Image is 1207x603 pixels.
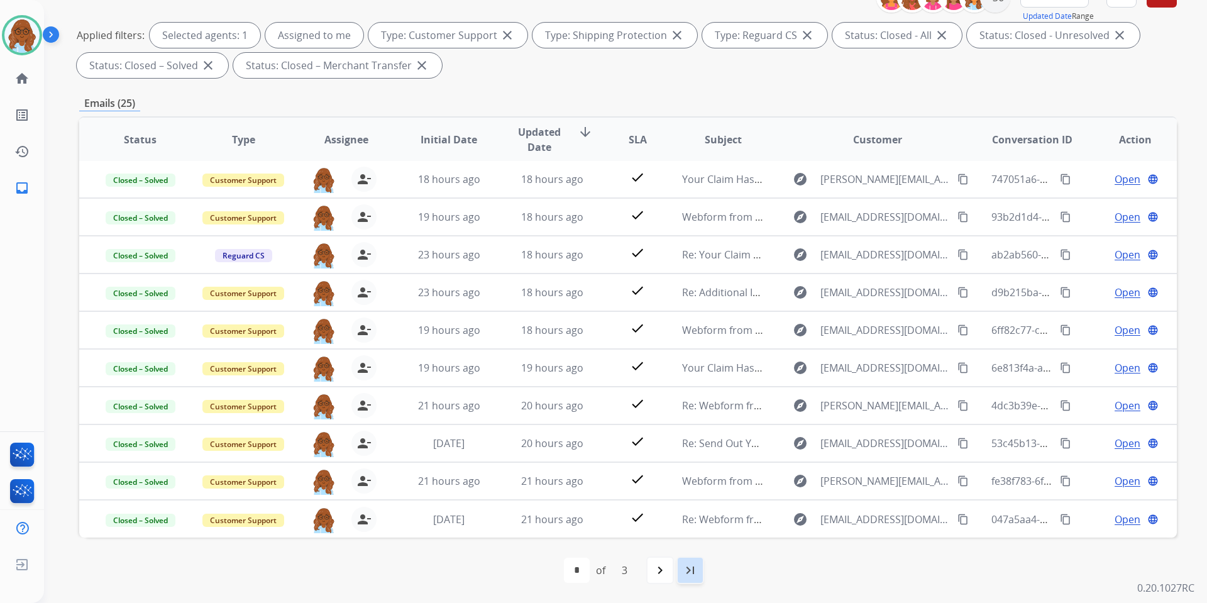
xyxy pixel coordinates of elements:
span: [EMAIL_ADDRESS][DOMAIN_NAME] [820,436,950,451]
span: Webform from [PERSON_NAME][EMAIL_ADDRESS][DOMAIN_NAME] on [DATE] [682,474,1045,488]
mat-icon: person_remove [356,247,372,262]
mat-icon: check [630,472,645,487]
mat-icon: language [1147,211,1159,223]
span: Conversation ID [992,132,1072,147]
div: Status: Closed - Unresolved [967,23,1140,48]
mat-icon: content_copy [957,174,969,185]
mat-icon: content_copy [1060,287,1071,298]
mat-icon: close [800,28,815,43]
span: 19 hours ago [418,361,480,375]
div: Type: Shipping Protection [532,23,697,48]
mat-icon: explore [793,285,808,300]
mat-icon: check [630,396,645,411]
mat-icon: explore [793,172,808,187]
span: Open [1115,473,1140,489]
mat-icon: check [630,434,645,449]
mat-icon: explore [793,473,808,489]
span: 23 hours ago [418,285,480,299]
span: Reguard CS [215,249,272,262]
div: Status: Closed - All [832,23,962,48]
span: 18 hours ago [521,248,583,262]
mat-icon: explore [793,209,808,224]
div: Type: Reguard CS [702,23,827,48]
span: Re: Webform from [EMAIL_ADDRESS][DOMAIN_NAME] on [DATE] [682,512,984,526]
span: Customer Support [202,400,284,413]
span: Closed – Solved [106,287,175,300]
span: 18 hours ago [521,210,583,224]
span: [PERSON_NAME][EMAIL_ADDRESS][DOMAIN_NAME] [820,398,950,413]
span: 20 hours ago [521,436,583,450]
span: Closed – Solved [106,249,175,262]
span: Open [1115,209,1140,224]
span: [PERSON_NAME][EMAIL_ADDRESS][DOMAIN_NAME] [820,473,950,489]
img: agent-avatar [311,204,336,231]
span: 4dc3b39e-390f-4b01-9694-81a34e6054b7 [991,399,1184,412]
span: Open [1115,285,1140,300]
mat-icon: close [201,58,216,73]
mat-icon: person_remove [356,398,372,413]
span: 23 hours ago [418,248,480,262]
mat-icon: explore [793,247,808,262]
span: Customer Support [202,174,284,187]
p: Applied filters: [77,28,145,43]
span: ab2ab560-b03a-451d-a43e-fca9ad2f2df4 [991,248,1181,262]
mat-icon: content_copy [1060,400,1071,411]
span: [EMAIL_ADDRESS][DOMAIN_NAME] [820,360,950,375]
mat-icon: explore [793,398,808,413]
mat-icon: content_copy [957,475,969,487]
span: Assignee [324,132,368,147]
span: Customer Support [202,287,284,300]
img: agent-avatar [311,167,336,193]
mat-icon: close [414,58,429,73]
span: Open [1115,436,1140,451]
img: agent-avatar [311,318,336,344]
mat-icon: content_copy [957,211,969,223]
mat-icon: person_remove [356,172,372,187]
mat-icon: content_copy [957,362,969,373]
mat-icon: check [630,358,645,373]
span: Type [232,132,255,147]
span: 6e813f4a-a32d-4820-af02-ac007e57d6df [991,361,1179,375]
mat-icon: language [1147,174,1159,185]
mat-icon: language [1147,514,1159,525]
span: Closed – Solved [106,174,175,187]
img: agent-avatar [311,507,336,533]
span: 21 hours ago [418,474,480,488]
mat-icon: language [1147,475,1159,487]
mat-icon: content_copy [957,287,969,298]
mat-icon: check [630,510,645,525]
mat-icon: person_remove [356,436,372,451]
span: fe38f783-6faf-44b2-aa23-387aa98dd010 [991,474,1177,488]
mat-icon: person_remove [356,209,372,224]
mat-icon: content_copy [957,324,969,336]
span: Re: Send Out Your Product to Staghead Designs [682,436,909,450]
div: of [596,563,605,578]
div: 3 [612,558,637,583]
mat-icon: language [1147,400,1159,411]
mat-icon: language [1147,324,1159,336]
span: Status [124,132,157,147]
mat-icon: explore [793,512,808,527]
mat-icon: check [630,321,645,336]
span: Updated Date [511,124,568,155]
mat-icon: language [1147,287,1159,298]
mat-icon: content_copy [1060,211,1071,223]
span: Open [1115,247,1140,262]
span: Range [1023,11,1094,21]
span: Customer Support [202,475,284,489]
span: Closed – Solved [106,211,175,224]
span: 18 hours ago [521,172,583,186]
span: Webform from [EMAIL_ADDRESS][DOMAIN_NAME] on [DATE] [682,323,967,337]
span: Customer Support [202,211,284,224]
span: Re: Your Claim Has Been Approved! [682,248,849,262]
span: [EMAIL_ADDRESS][DOMAIN_NAME] [820,512,950,527]
span: 19 hours ago [418,210,480,224]
span: 18 hours ago [521,285,583,299]
span: Open [1115,172,1140,187]
mat-icon: content_copy [1060,174,1071,185]
mat-icon: content_copy [1060,324,1071,336]
span: Customer Support [202,438,284,451]
img: agent-avatar [311,393,336,419]
span: Open [1115,398,1140,413]
p: 0.20.1027RC [1137,580,1194,595]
